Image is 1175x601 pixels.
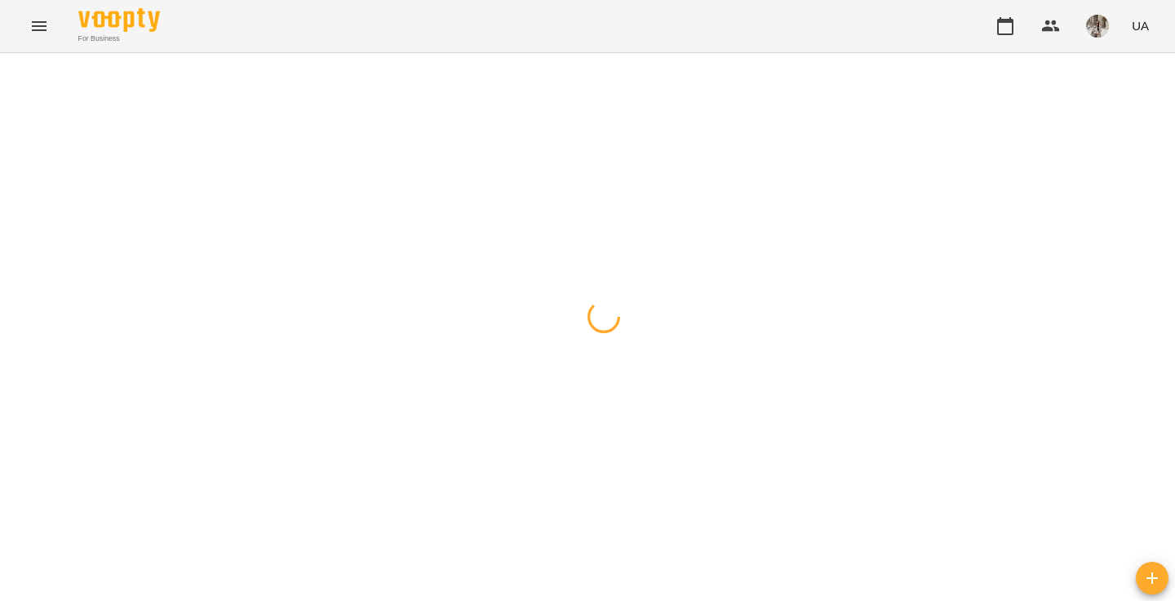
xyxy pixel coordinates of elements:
button: Menu [20,7,59,46]
button: UA [1125,11,1155,41]
img: 23b19a708ca7626d3d57947eddedb384.jpeg [1086,15,1109,38]
span: UA [1132,17,1149,34]
img: Voopty Logo [78,8,160,32]
span: For Business [78,33,160,44]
